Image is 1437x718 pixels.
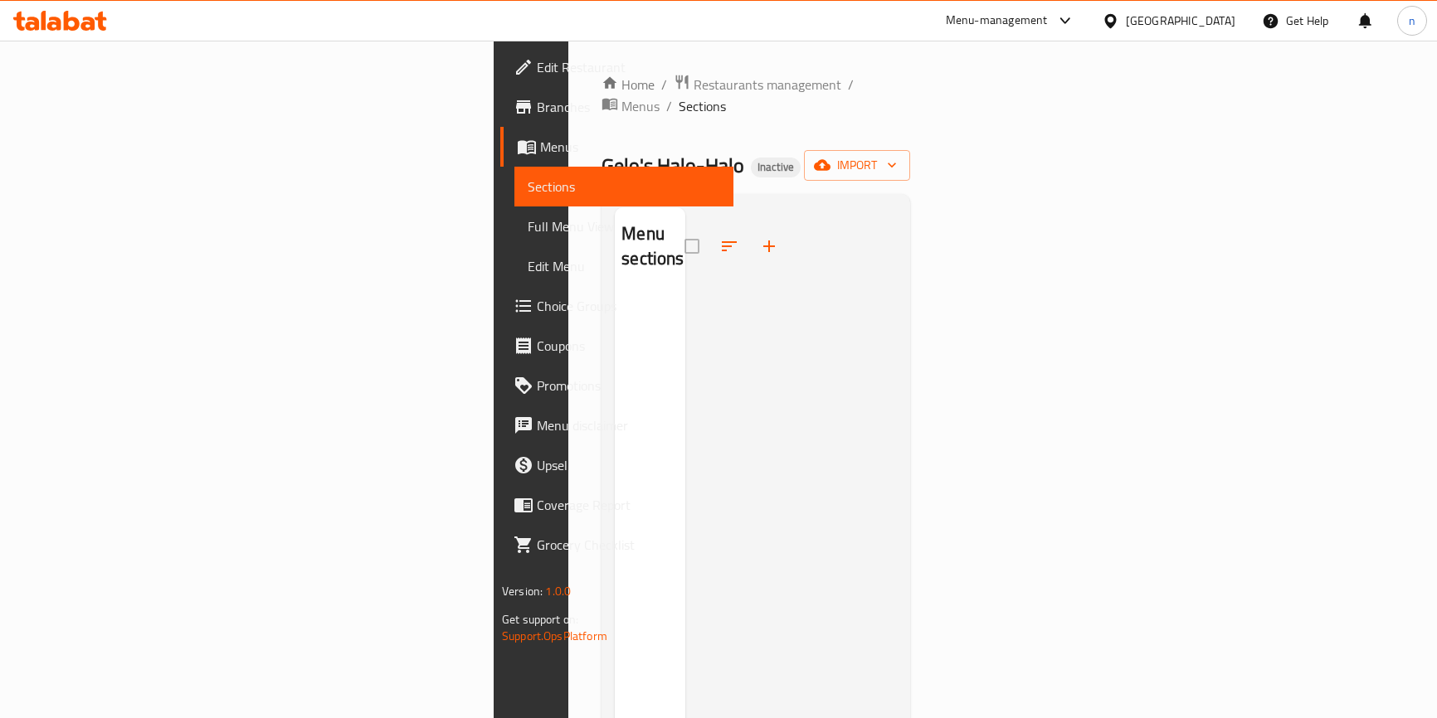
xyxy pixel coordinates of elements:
span: Menu disclaimer [537,415,720,435]
a: Support.OpsPlatform [502,625,607,647]
button: Add section [749,226,789,266]
a: Grocery Checklist [500,525,733,565]
nav: breadcrumb [602,74,910,117]
span: Inactive [751,160,801,174]
span: Edit Restaurant [537,57,720,77]
span: Restaurants management [694,75,841,95]
span: Get support on: [502,609,578,630]
span: Full Menu View [528,216,720,236]
span: Upsell [537,455,720,475]
span: import [817,155,897,176]
nav: Menu sections [615,286,685,299]
div: Menu-management [946,11,1048,31]
span: Menus [540,137,720,157]
a: Upsell [500,445,733,485]
span: Branches [537,97,720,117]
span: Version: [502,580,543,602]
li: / [848,75,854,95]
a: Coverage Report [500,485,733,525]
a: Edit Restaurant [500,47,733,87]
span: Coupons [537,336,720,356]
a: Choice Groups [500,286,733,326]
a: Coupons [500,326,733,366]
span: Grocery Checklist [537,535,720,555]
span: 1.0.0 [545,580,571,602]
div: Inactive [751,158,801,177]
span: Coverage Report [537,495,720,515]
a: Restaurants management [674,74,841,95]
span: Choice Groups [537,296,720,316]
button: import [804,150,910,181]
span: n [1409,12,1415,30]
a: Menus [500,127,733,167]
a: Promotions [500,366,733,405]
a: Branches [500,87,733,127]
a: Menu disclaimer [500,405,733,445]
span: Promotions [537,376,720,395]
a: Edit Menu [514,246,733,286]
a: Full Menu View [514,206,733,246]
a: Sections [514,167,733,206]
span: Sections [528,177,720,196]
div: [GEOGRAPHIC_DATA] [1126,12,1235,30]
span: Edit Menu [528,256,720,276]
